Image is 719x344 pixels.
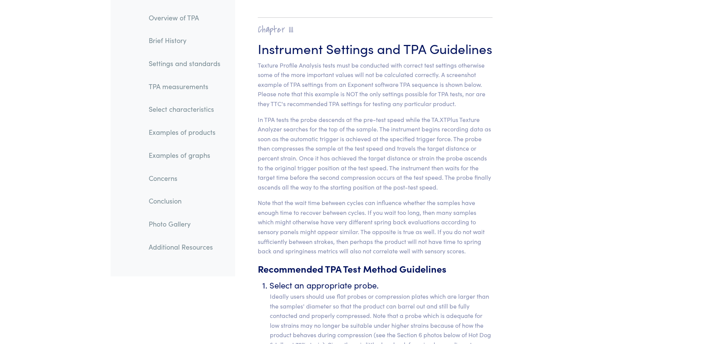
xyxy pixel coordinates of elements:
[143,238,226,256] a: Additional Resources
[143,193,226,210] a: Conclusion
[258,115,493,192] p: In TPA tests the probe descends at the pre-test speed while the TA.XTPlus Texture Analyzer search...
[143,55,226,72] a: Settings and standards
[143,78,226,95] a: TPA measurements
[143,9,226,26] a: Overview of TPA
[143,170,226,187] a: Concerns
[258,262,493,275] h5: Recommended TPA Test Method Guidelines
[258,198,493,256] p: Note that the wait time between cycles can influence whether the samples have enough time to reco...
[143,147,226,164] a: Examples of graphs
[143,124,226,141] a: Examples of products
[143,101,226,118] a: Select characteristics
[143,215,226,233] a: Photo Gallery
[258,60,493,109] p: Texture Profile Analysis tests must be conducted with correct test settings otherwise some of the...
[258,39,493,57] h3: Instrument Settings and TPA Guidelines
[143,32,226,49] a: Brief History
[258,24,493,35] h2: Chapter III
